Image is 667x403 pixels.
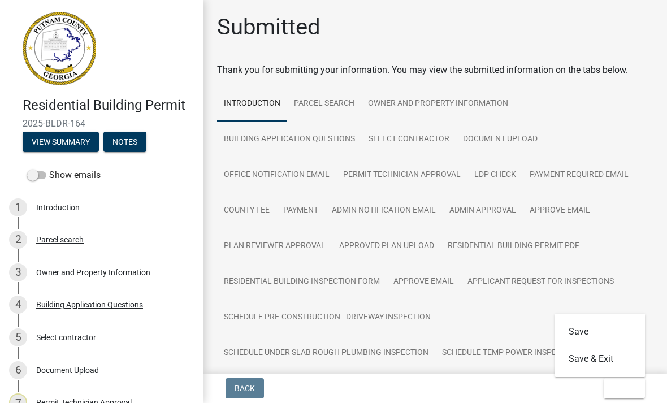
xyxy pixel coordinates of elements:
[23,12,96,85] img: Putnam County, Georgia
[9,296,27,314] div: 4
[441,228,586,265] a: Residential Building Permit PDF
[217,157,336,193] a: Office Notification Email
[9,263,27,281] div: 3
[362,122,456,158] a: Select contractor
[36,333,96,341] div: Select contractor
[523,193,597,229] a: Approve Email
[9,231,27,249] div: 2
[555,318,646,345] button: Save
[27,168,101,182] label: Show emails
[523,157,635,193] a: Payment Required Email
[604,378,645,398] button: Exit
[36,366,99,374] div: Document Upload
[23,132,99,152] button: View Summary
[467,157,523,193] a: LDP Check
[235,384,255,393] span: Back
[23,97,194,114] h4: Residential Building Permit
[613,384,629,393] span: Exit
[361,86,515,122] a: Owner and Property Information
[217,86,287,122] a: Introduction
[9,198,27,216] div: 1
[461,264,621,300] a: Applicant Request for Inspections
[226,378,264,398] button: Back
[456,122,544,158] a: Document Upload
[36,268,150,276] div: Owner and Property Information
[217,335,435,371] a: Schedule Under Slab Rough Plumbing Inspection
[217,14,320,41] h1: Submitted
[103,138,146,147] wm-modal-confirm: Notes
[435,335,586,371] a: Schedule Temp Power Inspection
[555,345,646,372] button: Save & Exit
[217,193,276,229] a: County Fee
[287,86,361,122] a: Parcel search
[9,328,27,346] div: 5
[325,193,443,229] a: Admin Notification Email
[36,301,143,309] div: Building Application Questions
[217,63,653,77] div: Thank you for submitting your information. You may view the submitted information on the tabs below.
[23,138,99,147] wm-modal-confirm: Summary
[555,314,646,377] div: Exit
[276,193,325,229] a: Payment
[103,132,146,152] button: Notes
[9,361,27,379] div: 6
[332,228,441,265] a: Approved Plan Upload
[36,203,80,211] div: Introduction
[217,300,438,336] a: Schedule Pre-construction - Driveway Inspection
[387,264,461,300] a: Approve Email
[217,122,362,158] a: Building Application Questions
[217,264,387,300] a: Residential Building Inspection Form
[23,118,181,129] span: 2025-BLDR-164
[36,236,84,244] div: Parcel search
[217,228,332,265] a: Plan Reviewer Approval
[336,157,467,193] a: Permit Technician Approval
[443,193,523,229] a: Admin Approval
